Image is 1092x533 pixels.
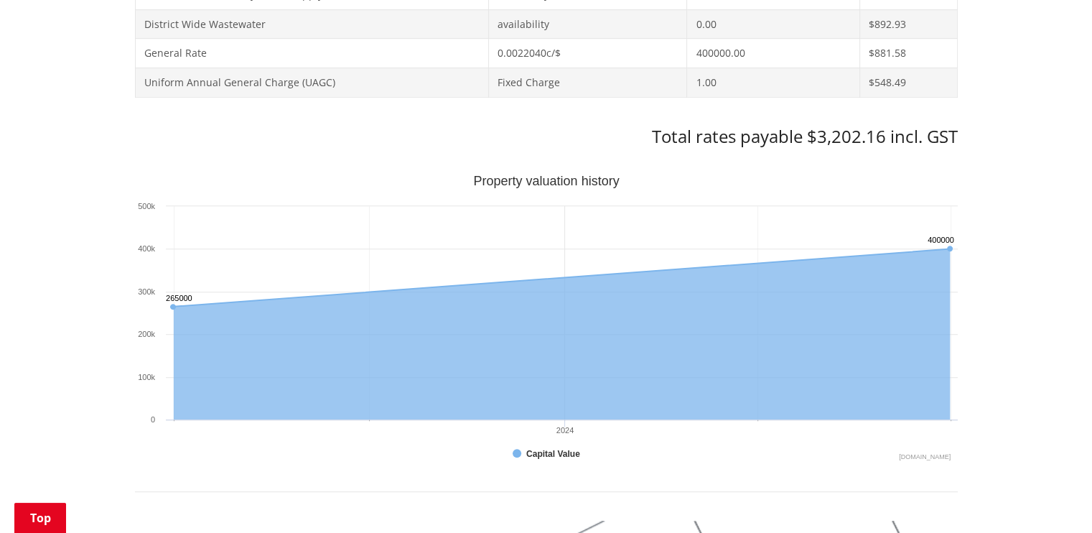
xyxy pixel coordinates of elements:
td: 400000.00 [687,39,860,68]
a: Top [14,503,66,533]
td: $892.93 [859,9,957,39]
svg: Interactive chart [135,175,958,463]
text: 100k [138,373,155,381]
text: 200k [138,330,155,338]
text: 300k [138,287,155,296]
td: $548.49 [859,68,957,97]
path: Sunday, Jun 30, 12:00, 400,000. Capital Value. [946,246,952,251]
text: Chart credits: Highcharts.com [898,453,950,460]
h3: Total rates payable $3,202.16 incl. GST [135,126,958,147]
button: Show Capital Value [513,448,582,460]
td: 0.00 [687,9,860,39]
div: Property valuation history. Highcharts interactive chart. [135,175,958,463]
td: $881.58 [859,39,957,68]
text: 400k [138,244,155,253]
td: 0.0022040c/$ [489,39,687,68]
text: 265000 [166,294,192,302]
td: District Wide Wastewater [135,9,489,39]
text: 500k [138,202,155,210]
text: Property valuation history [473,174,619,188]
text: 0 [150,415,154,424]
path: Friday, Jun 30, 12:00, 265,000. Capital Value. [170,304,176,310]
text: 400000 [928,236,954,244]
iframe: Messenger Launcher [1026,473,1078,524]
td: 1.00 [687,68,860,97]
td: availability [489,9,687,39]
td: General Rate [135,39,489,68]
td: Uniform Annual General Charge (UAGC) [135,68,489,97]
text: 2024 [556,426,573,435]
td: Fixed Charge [489,68,687,97]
